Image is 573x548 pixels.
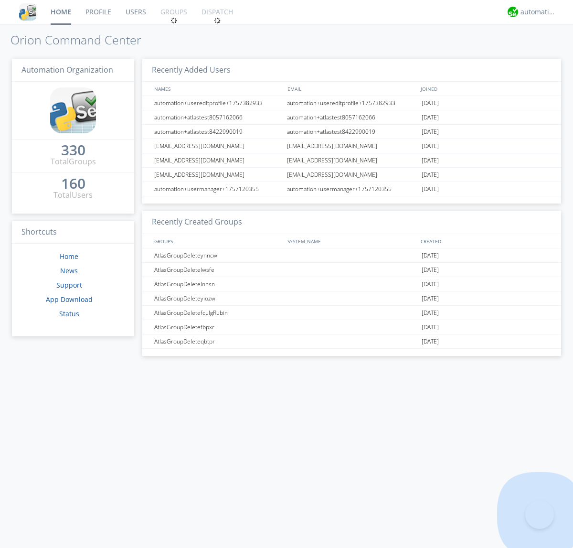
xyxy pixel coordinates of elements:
div: automation+usermanager+1757120355 [285,182,419,196]
div: 160 [61,179,85,188]
a: automation+usereditprofile+1757382933automation+usereditprofile+1757382933[DATE] [142,96,561,110]
div: AtlasGroupDeleteynncw [152,248,284,262]
div: CREATED [418,234,552,248]
div: GROUPS [152,234,283,248]
div: [EMAIL_ADDRESS][DOMAIN_NAME] [285,153,419,167]
div: automation+atlastest8422990019 [152,125,284,139]
div: automation+atlas [520,7,556,17]
img: spin.svg [214,17,221,24]
h3: Shortcuts [12,221,134,244]
a: Status [59,309,79,318]
div: [EMAIL_ADDRESS][DOMAIN_NAME] [152,153,284,167]
a: [EMAIL_ADDRESS][DOMAIN_NAME][EMAIL_ADDRESS][DOMAIN_NAME][DATE] [142,153,561,168]
a: AtlasGroupDeletefculgRubin[DATE] [142,306,561,320]
a: Home [60,252,78,261]
div: automation+atlastest8422990019 [285,125,419,139]
a: automation+atlastest8057162066automation+atlastest8057162066[DATE] [142,110,561,125]
div: AtlasGroupDeletefbpxr [152,320,284,334]
div: AtlasGroupDeletelwsfe [152,263,284,277]
span: [DATE] [422,182,439,196]
img: d2d01cd9b4174d08988066c6d424eccd [508,7,518,17]
div: Total Groups [51,156,96,167]
a: App Download [46,295,93,304]
img: cddb5a64eb264b2086981ab96f4c1ba7 [50,87,96,133]
div: automation+atlastest8057162066 [285,110,419,124]
div: EMAIL [285,82,418,96]
span: [DATE] [422,96,439,110]
div: AtlasGroupDeletefculgRubin [152,306,284,320]
span: [DATE] [422,248,439,263]
div: [EMAIL_ADDRESS][DOMAIN_NAME] [152,139,284,153]
span: [DATE] [422,277,439,291]
a: [EMAIL_ADDRESS][DOMAIN_NAME][EMAIL_ADDRESS][DOMAIN_NAME][DATE] [142,139,561,153]
div: automation+usereditprofile+1757382933 [285,96,419,110]
div: [EMAIL_ADDRESS][DOMAIN_NAME] [152,168,284,182]
div: JOINED [418,82,552,96]
a: AtlasGroupDeletelwsfe[DATE] [142,263,561,277]
span: Automation Organization [21,64,113,75]
span: [DATE] [422,125,439,139]
div: Total Users [53,190,93,201]
div: [EMAIL_ADDRESS][DOMAIN_NAME] [285,139,419,153]
span: [DATE] [422,320,439,334]
div: AtlasGroupDeleteqbtpr [152,334,284,348]
h3: Recently Created Groups [142,211,561,234]
div: 330 [61,145,85,155]
a: 160 [61,179,85,190]
span: [DATE] [422,263,439,277]
iframe: Toggle Customer Support [525,500,554,529]
a: AtlasGroupDeleteqbtpr[DATE] [142,334,561,349]
div: automation+atlastest8057162066 [152,110,284,124]
div: automation+usermanager+1757120355 [152,182,284,196]
img: cddb5a64eb264b2086981ab96f4c1ba7 [19,3,36,21]
span: [DATE] [422,168,439,182]
h3: Recently Added Users [142,59,561,82]
a: automation+atlastest8422990019automation+atlastest8422990019[DATE] [142,125,561,139]
a: Support [56,280,82,290]
a: AtlasGroupDeletelnnsn[DATE] [142,277,561,291]
span: [DATE] [422,139,439,153]
a: AtlasGroupDeleteyiozw[DATE] [142,291,561,306]
div: NAMES [152,82,283,96]
span: [DATE] [422,306,439,320]
div: [EMAIL_ADDRESS][DOMAIN_NAME] [285,168,419,182]
a: AtlasGroupDeleteynncw[DATE] [142,248,561,263]
a: [EMAIL_ADDRESS][DOMAIN_NAME][EMAIL_ADDRESS][DOMAIN_NAME][DATE] [142,168,561,182]
a: News [60,266,78,275]
a: automation+usermanager+1757120355automation+usermanager+1757120355[DATE] [142,182,561,196]
div: AtlasGroupDeletelnnsn [152,277,284,291]
div: AtlasGroupDeleteyiozw [152,291,284,305]
a: AtlasGroupDeletefbpxr[DATE] [142,320,561,334]
div: automation+usereditprofile+1757382933 [152,96,284,110]
span: [DATE] [422,291,439,306]
span: [DATE] [422,334,439,349]
span: [DATE] [422,153,439,168]
img: spin.svg [170,17,177,24]
div: SYSTEM_NAME [285,234,418,248]
a: 330 [61,145,85,156]
span: [DATE] [422,110,439,125]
